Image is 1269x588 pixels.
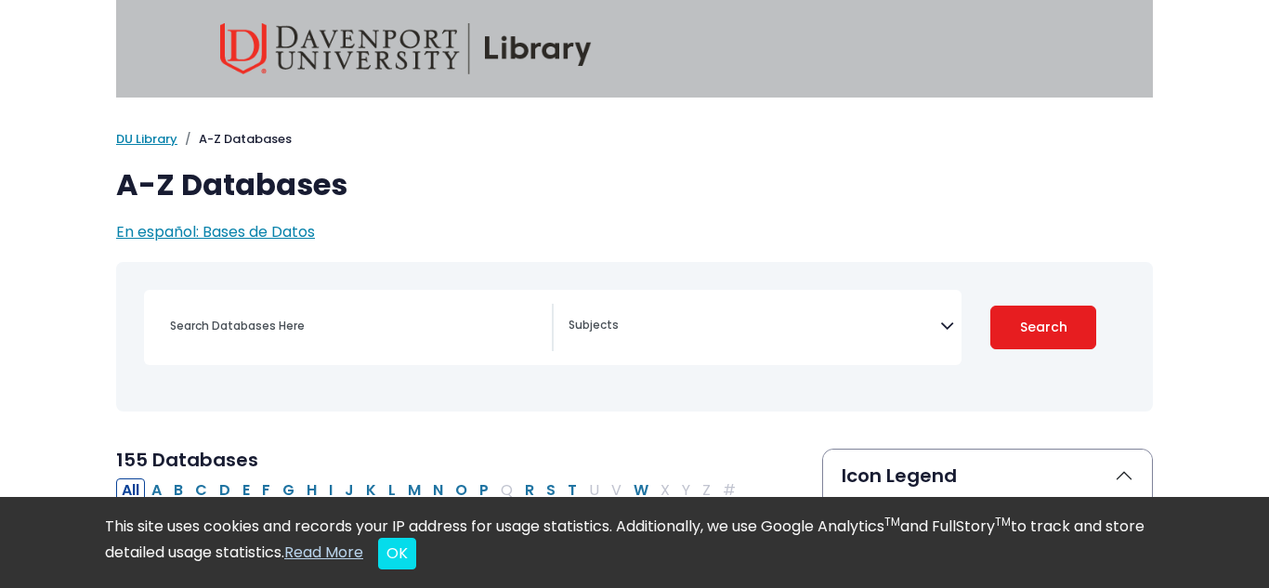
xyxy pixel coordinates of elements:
[116,221,315,242] a: En español: Bases de Datos
[339,478,360,503] button: Filter Results J
[146,478,167,503] button: Filter Results A
[116,447,258,473] span: 155 Databases
[190,478,213,503] button: Filter Results C
[237,478,255,503] button: Filter Results E
[823,450,1152,502] button: Icon Legend
[562,478,582,503] button: Filter Results T
[159,312,552,339] input: Search database by title or keyword
[277,478,300,503] button: Filter Results G
[301,478,322,503] button: Filter Results H
[474,478,494,503] button: Filter Results P
[450,478,473,503] button: Filter Results O
[116,130,1153,149] nav: breadcrumb
[256,478,276,503] button: Filter Results F
[220,23,592,74] img: Davenport University Library
[116,167,1153,203] h1: A-Z Databases
[884,514,900,529] sup: TM
[284,542,363,563] a: Read More
[569,320,940,334] textarea: Search
[116,478,743,500] div: Alpha-list to filter by first letter of database name
[383,478,401,503] button: Filter Results L
[116,130,177,148] a: DU Library
[995,514,1011,529] sup: TM
[214,478,236,503] button: Filter Results D
[628,478,654,503] button: Filter Results W
[541,478,561,503] button: Filter Results S
[168,478,189,503] button: Filter Results B
[116,262,1153,412] nav: Search filters
[990,306,1096,349] button: Submit for Search Results
[177,130,292,149] li: A-Z Databases
[116,478,145,503] button: All
[427,478,449,503] button: Filter Results N
[360,478,382,503] button: Filter Results K
[105,516,1164,569] div: This site uses cookies and records your IP address for usage statistics. Additionally, we use Goo...
[519,478,540,503] button: Filter Results R
[378,538,416,569] button: Close
[323,478,338,503] button: Filter Results I
[402,478,426,503] button: Filter Results M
